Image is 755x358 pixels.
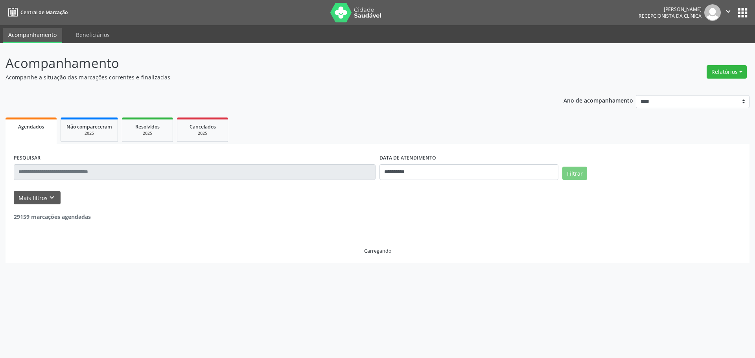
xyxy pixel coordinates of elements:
span: Agendados [18,123,44,130]
button: Relatórios [707,65,747,79]
span: Cancelados [190,123,216,130]
a: Acompanhamento [3,28,62,43]
span: Recepcionista da clínica [639,13,702,19]
label: DATA DE ATENDIMENTO [379,152,436,164]
span: Central de Marcação [20,9,68,16]
p: Acompanhamento [6,53,526,73]
div: 2025 [66,130,112,136]
img: img [704,4,721,21]
i:  [724,7,733,16]
label: PESQUISAR [14,152,41,164]
i: keyboard_arrow_down [48,193,56,202]
strong: 29159 marcações agendadas [14,213,91,220]
button: Mais filtroskeyboard_arrow_down [14,191,61,205]
div: 2025 [128,130,167,136]
button: Filtrar [562,167,587,180]
p: Ano de acompanhamento [563,95,633,105]
span: Resolvidos [135,123,160,130]
p: Acompanhe a situação das marcações correntes e finalizadas [6,73,526,81]
a: Central de Marcação [6,6,68,19]
button: apps [736,6,749,20]
div: Carregando [364,248,391,254]
div: 2025 [183,130,222,136]
div: [PERSON_NAME] [639,6,702,13]
button:  [721,4,736,21]
a: Beneficiários [70,28,115,42]
span: Não compareceram [66,123,112,130]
